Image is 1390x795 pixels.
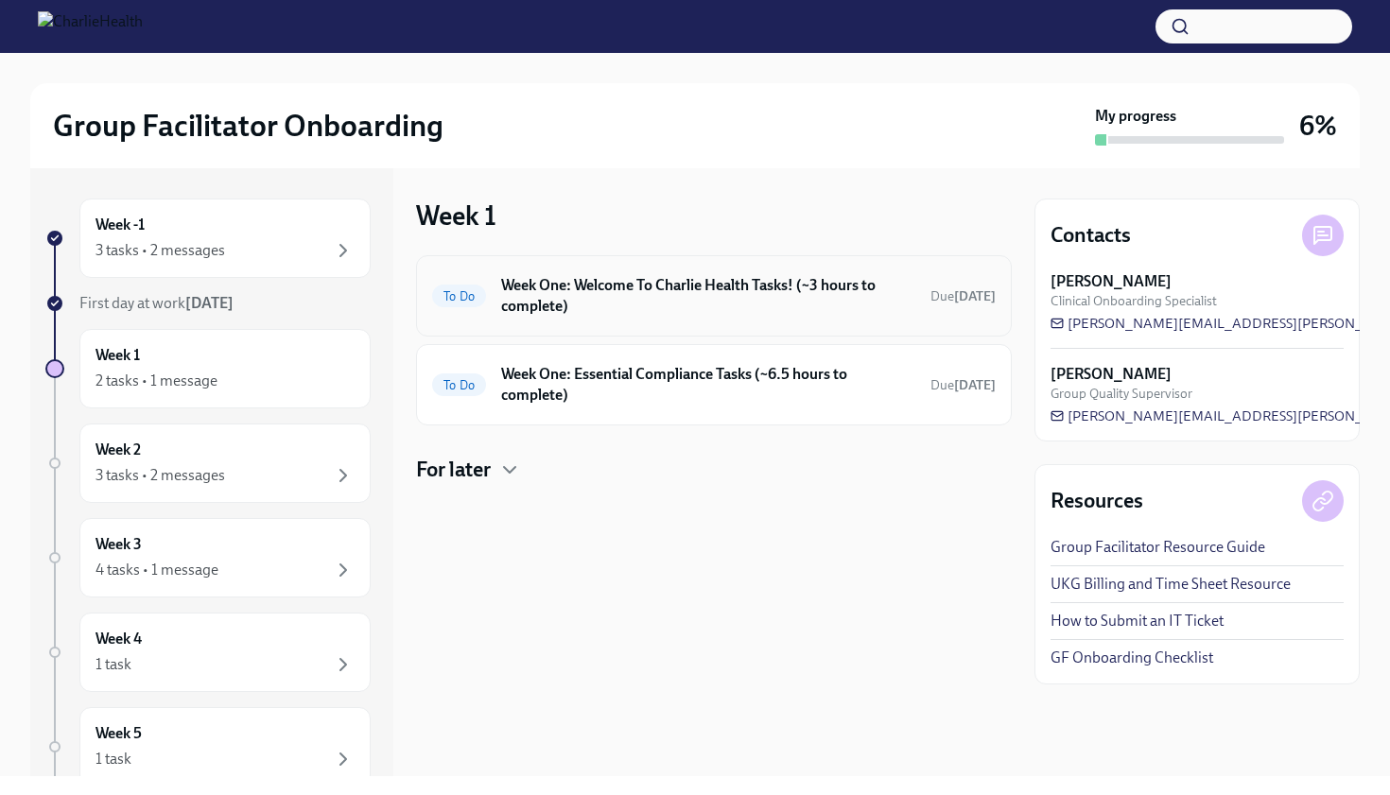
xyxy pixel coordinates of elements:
img: CharlieHealth [38,11,143,42]
h3: 6% [1299,109,1337,143]
div: 3 tasks • 2 messages [96,465,225,486]
a: To DoWeek One: Essential Compliance Tasks (~6.5 hours to complete)Due[DATE] [432,360,996,409]
span: First day at work [79,294,234,312]
a: To DoWeek One: Welcome To Charlie Health Tasks! (~3 hours to complete)Due[DATE] [432,271,996,320]
h4: For later [416,456,491,484]
span: August 25th, 2025 10:00 [930,376,996,394]
span: To Do [432,378,486,392]
h6: Week 2 [96,440,141,460]
a: Group Facilitator Resource Guide [1051,537,1265,558]
div: 1 task [96,654,131,675]
strong: [DATE] [185,294,234,312]
a: Week 23 tasks • 2 messages [45,423,371,503]
div: 2 tasks • 1 message [96,371,217,391]
strong: [PERSON_NAME] [1051,271,1172,292]
h6: Week One: Essential Compliance Tasks (~6.5 hours to complete) [501,364,915,406]
h6: Week 5 [96,723,142,744]
a: Week 34 tasks • 1 message [45,518,371,597]
h6: Week One: Welcome To Charlie Health Tasks! (~3 hours to complete) [501,275,915,317]
span: August 25th, 2025 10:00 [930,287,996,305]
strong: [DATE] [954,288,996,304]
span: Due [930,377,996,393]
span: Clinical Onboarding Specialist [1051,292,1217,310]
div: 1 task [96,749,131,769]
a: Week 51 task [45,707,371,786]
strong: My progress [1095,106,1176,127]
span: To Do [432,289,486,303]
div: 3 tasks • 2 messages [96,240,225,261]
span: Group Quality Supervisor [1051,385,1192,403]
a: First day at work[DATE] [45,293,371,314]
a: Week 41 task [45,613,371,692]
strong: [PERSON_NAME] [1051,364,1172,385]
h4: Resources [1051,487,1143,515]
h4: Contacts [1051,221,1131,250]
div: For later [416,456,1012,484]
h3: Week 1 [416,199,496,233]
h6: Week 1 [96,345,140,366]
a: Week 12 tasks • 1 message [45,329,371,408]
div: 4 tasks • 1 message [96,560,218,580]
a: Week -13 tasks • 2 messages [45,199,371,278]
h6: Week 3 [96,534,142,555]
a: How to Submit an IT Ticket [1051,611,1224,631]
h2: Group Facilitator Onboarding [53,107,443,145]
h6: Week 4 [96,629,142,649]
h6: Week -1 [96,215,145,235]
a: UKG Billing and Time Sheet Resource [1051,574,1291,595]
span: Due [930,288,996,304]
a: GF Onboarding Checklist [1051,648,1213,668]
strong: [DATE] [954,377,996,393]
